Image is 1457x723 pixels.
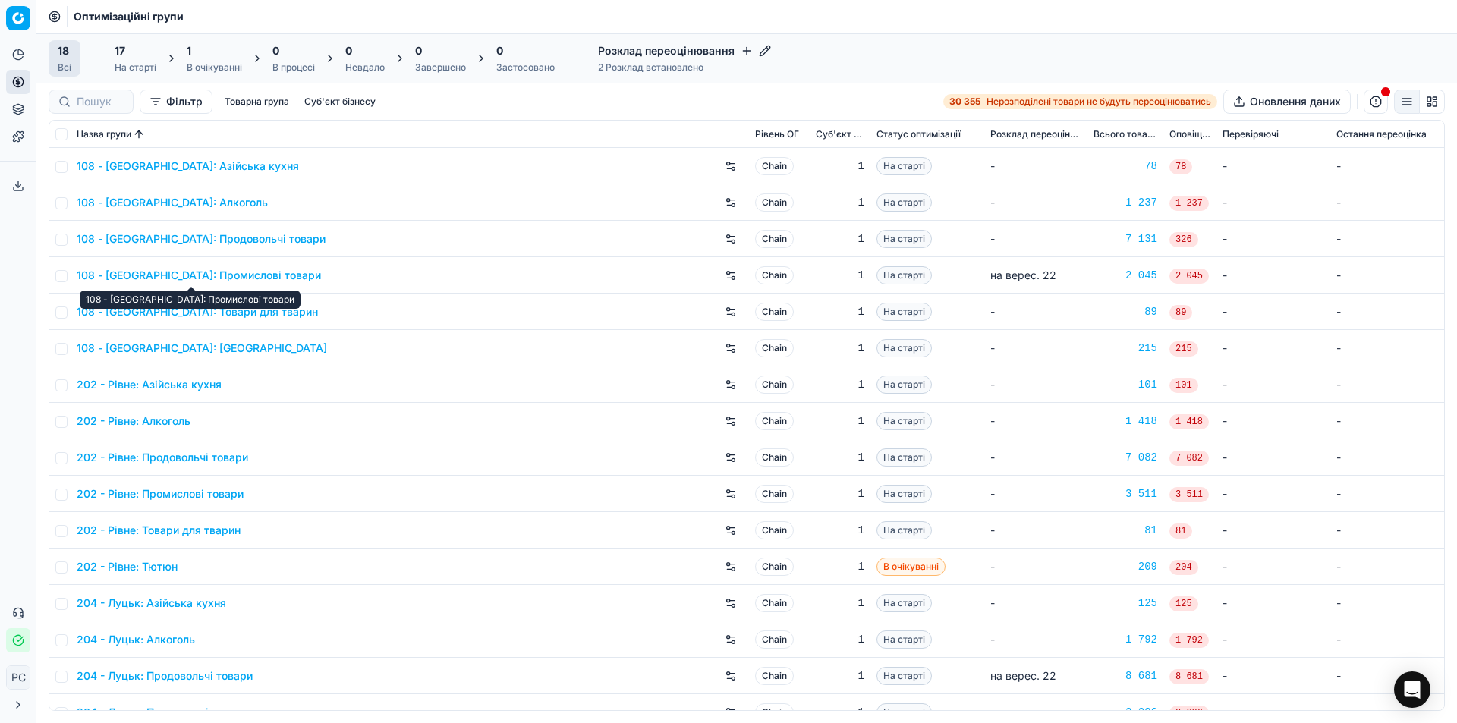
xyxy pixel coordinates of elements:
td: - [984,148,1087,184]
a: 204 - Луцьк: Азійська кухня [77,596,226,611]
span: На старті [876,157,932,175]
td: - [1330,549,1444,585]
span: 81 [1169,523,1192,539]
span: Перевіряючі [1223,128,1279,140]
button: Оновлення даних [1223,90,1351,114]
a: 108 - [GEOGRAPHIC_DATA]: Товари для тварин [77,304,318,319]
td: - [1330,366,1444,403]
span: Chain [755,521,794,539]
td: - [1216,549,1330,585]
td: - [1216,221,1330,257]
span: 0 [345,43,352,58]
span: 18 [58,43,69,58]
a: 204 - Луцьк: Алкоголь [77,632,195,647]
td: - [984,549,1087,585]
button: РС [6,665,30,690]
div: 1 [816,450,864,465]
a: 209 [1094,559,1157,574]
span: На старті [876,230,932,248]
a: 7 131 [1094,231,1157,247]
span: Chain [755,230,794,248]
span: 0 [415,43,422,58]
a: 108 - [GEOGRAPHIC_DATA]: Продовольчі товари [77,231,326,247]
td: - [1216,403,1330,439]
span: Всього товарів [1094,128,1157,140]
span: Chain [755,630,794,649]
td: - [1216,257,1330,294]
span: 204 [1169,560,1198,575]
td: - [1330,658,1444,694]
div: Завершено [415,61,466,74]
div: 1 [816,268,864,283]
td: - [984,621,1087,658]
span: Остання переоцінка [1336,128,1427,140]
a: 108 - [GEOGRAPHIC_DATA]: Алкоголь [77,195,268,210]
span: на верес. 22 [990,269,1056,281]
div: 1 [816,705,864,720]
a: 30 355Нерозподілені товари не будуть переоцінюватись [943,94,1217,109]
span: Chain [755,157,794,175]
span: На старті [876,485,932,503]
td: - [1330,257,1444,294]
span: 78 [1169,159,1192,174]
td: - [984,294,1087,330]
div: На старті [115,61,156,74]
span: на верес. 22 [990,669,1056,682]
td: - [1330,221,1444,257]
td: - [1216,184,1330,221]
span: 0 [272,43,279,58]
span: 215 [1169,341,1198,357]
div: 1 [816,486,864,501]
span: Суб'єкт бізнесу [816,128,864,140]
span: На старті [876,630,932,649]
td: - [1216,330,1330,366]
div: 1 [816,341,864,356]
td: - [1330,476,1444,512]
div: 2 Розклад встановлено [598,61,771,74]
td: - [1330,585,1444,621]
td: - [1216,621,1330,658]
span: 89 [1169,305,1192,320]
span: 1 792 [1169,633,1209,648]
div: 1 [816,596,864,611]
span: На старті [876,303,932,321]
span: На старті [876,703,932,721]
a: 1 792 [1094,632,1157,647]
span: РС [7,666,30,689]
a: 204 - Луцьк: Продовольчі товари [77,668,253,684]
div: 1 [816,523,864,538]
a: 108 - [GEOGRAPHIC_DATA]: Промислові товари [77,268,321,283]
div: Всі [58,61,71,74]
button: Товарна група [219,93,295,111]
button: Фільтр [140,90,212,114]
span: 1 418 [1169,414,1209,429]
a: 202 - Рівне: Алкоголь [77,413,190,429]
td: - [1216,294,1330,330]
td: - [1330,330,1444,366]
span: На старті [876,376,932,394]
td: - [984,330,1087,366]
div: 108 - [GEOGRAPHIC_DATA]: Промислові товари [80,291,301,309]
div: 1 [816,377,864,392]
span: На старті [876,339,932,357]
span: Назва групи [77,128,131,140]
div: 89 [1094,304,1157,319]
div: 1 [816,413,864,429]
span: На старті [876,448,932,467]
a: 81 [1094,523,1157,538]
a: 108 - [GEOGRAPHIC_DATA]: [GEOGRAPHIC_DATA] [77,341,327,356]
a: 125 [1094,596,1157,611]
span: В очікуванні [876,558,946,576]
div: 1 [816,231,864,247]
td: - [1216,366,1330,403]
a: 108 - [GEOGRAPHIC_DATA]: Азійська кухня [77,159,299,174]
button: Sorted by Назва групи ascending [131,127,146,142]
nav: breadcrumb [74,9,184,24]
td: - [984,184,1087,221]
strong: 30 355 [949,96,980,108]
div: 7 082 [1094,450,1157,465]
